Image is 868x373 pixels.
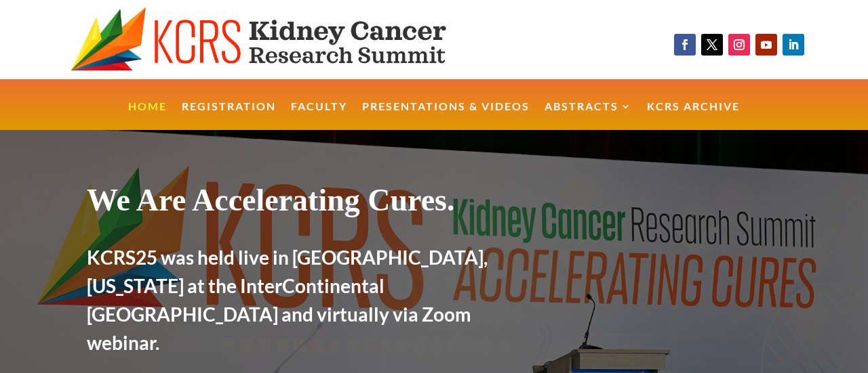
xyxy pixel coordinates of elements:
[728,34,750,56] a: Follow on Instagram
[128,102,167,131] a: Home
[87,181,537,225] h1: We Are Accelerating Cures.
[701,34,723,56] a: Follow on X
[182,102,276,131] a: Registration
[71,7,492,72] img: KCRS generic logo wide
[545,102,632,131] a: Abstracts
[755,34,777,56] a: Follow on Youtube
[291,102,347,131] a: Faculty
[87,243,537,364] h2: KCRS25 was held live in [GEOGRAPHIC_DATA], [US_STATE] at the InterContinental [GEOGRAPHIC_DATA] a...
[674,34,696,56] a: Follow on Facebook
[647,102,740,131] a: KCRS Archive
[362,102,530,131] a: Presentations & Videos
[783,34,804,56] a: Follow on LinkedIn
